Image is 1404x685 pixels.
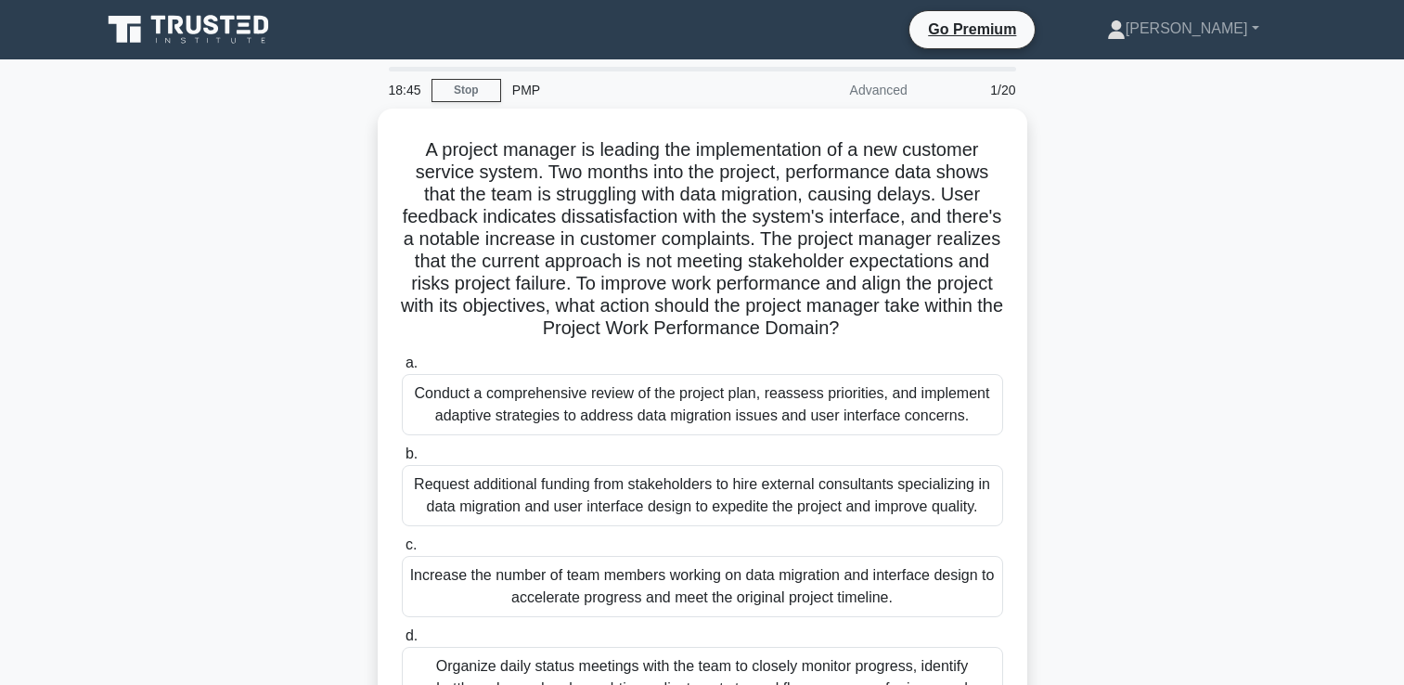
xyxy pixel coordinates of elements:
[501,71,756,109] div: PMP
[406,627,418,643] span: d.
[406,536,417,552] span: c.
[917,18,1027,41] a: Go Premium
[919,71,1027,109] div: 1/20
[756,71,919,109] div: Advanced
[432,79,501,102] a: Stop
[406,355,418,370] span: a.
[402,465,1003,526] div: Request additional funding from stakeholders to hire external consultants specializing in data mi...
[402,374,1003,435] div: Conduct a comprehensive review of the project plan, reassess priorities, and implement adaptive s...
[378,71,432,109] div: 18:45
[406,446,418,461] span: b.
[400,138,1005,341] h5: A project manager is leading the implementation of a new customer service system. Two months into...
[402,556,1003,617] div: Increase the number of team members working on data migration and interface design to accelerate ...
[1063,10,1304,47] a: [PERSON_NAME]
